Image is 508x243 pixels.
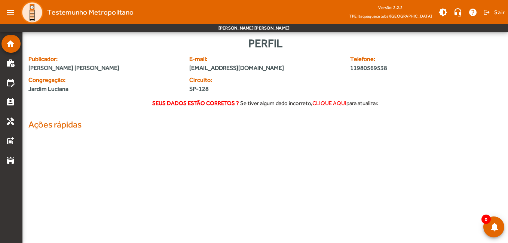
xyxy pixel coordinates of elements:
img: Logo TPE [21,1,43,24]
span: Publicador: [28,55,180,64]
span: TPE Itaquaquecetuba/[GEOGRAPHIC_DATA] [349,12,432,20]
span: Circuito: [189,76,261,84]
a: Testemunho Metropolitano [18,1,134,24]
span: Sair [494,6,505,18]
strong: Seus dados estão corretos ? [152,100,239,106]
span: Congregação: [28,76,180,84]
mat-icon: handyman [6,117,15,126]
mat-icon: post_add [6,136,15,145]
span: Telefone: [350,55,462,64]
div: Versão: 2.2.2 [349,3,432,12]
span: Testemunho Metropolitano [47,6,134,18]
span: clique aqui [312,100,346,106]
span: [EMAIL_ADDRESS][DOMAIN_NAME] [189,64,341,73]
span: 0 [481,215,491,224]
mat-icon: home [6,39,15,48]
mat-icon: edit_calendar [6,78,15,87]
span: E-mail: [189,55,341,64]
span: 11980569538 [350,64,462,73]
mat-icon: perm_contact_calendar [6,98,15,107]
h4: Ações rápidas [28,119,502,130]
mat-icon: work_history [6,59,15,68]
div: Perfil [28,35,502,52]
button: Sair [482,7,505,18]
span: Se tiver algum dado incorreto, para atualizar. [240,100,378,106]
span: [PERSON_NAME] [PERSON_NAME] [28,64,180,73]
mat-icon: menu [3,5,18,20]
span: SP-128 [189,84,261,93]
span: Jardim Luciana [28,84,68,93]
